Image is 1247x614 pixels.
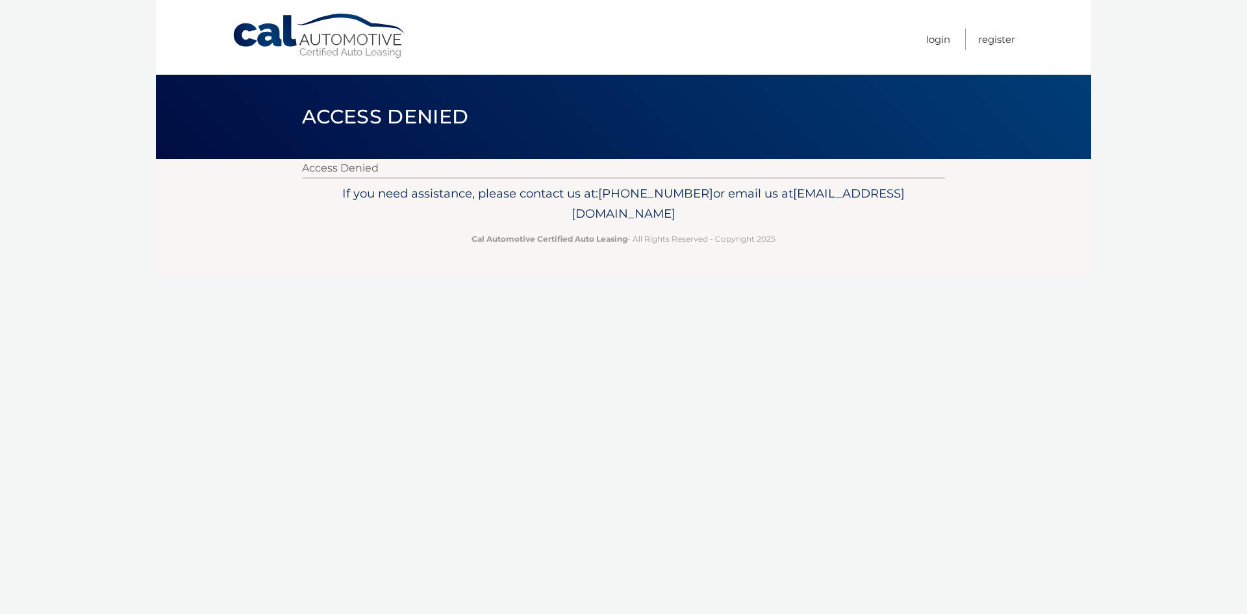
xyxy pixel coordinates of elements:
a: Register [978,29,1015,50]
strong: Cal Automotive Certified Auto Leasing [472,234,627,244]
p: If you need assistance, please contact us at: or email us at [310,183,937,225]
a: Login [926,29,950,50]
p: - All Rights Reserved - Copyright 2025 [310,232,937,246]
span: [PHONE_NUMBER] [598,186,713,201]
p: Access Denied [302,159,945,177]
a: Cal Automotive [232,13,407,59]
span: Access Denied [302,105,468,129]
